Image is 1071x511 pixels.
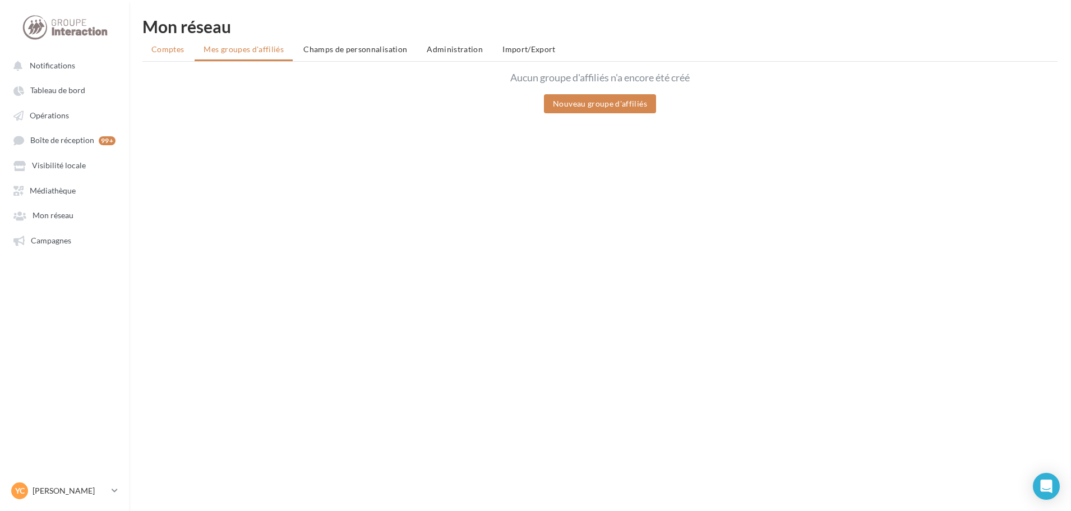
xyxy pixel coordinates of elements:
[7,155,122,175] a: Visibilité locale
[502,44,556,54] span: Import/Export
[9,480,120,501] a: YC [PERSON_NAME]
[33,485,107,496] p: [PERSON_NAME]
[7,80,122,100] a: Tableau de bord
[30,86,85,95] span: Tableau de bord
[7,55,118,75] button: Notifications
[99,136,116,145] div: 99+
[30,186,76,195] span: Médiathèque
[31,236,71,245] span: Campagnes
[30,136,94,145] span: Boîte de réception
[427,44,483,54] span: Administration
[142,71,1058,85] div: Aucun groupe d'affiliés n'a encore été créé
[7,230,122,250] a: Campagnes
[15,485,25,496] span: YC
[7,130,122,150] a: Boîte de réception 99+
[32,161,86,171] span: Visibilité locale
[7,180,122,200] a: Médiathèque
[544,94,656,113] button: Nouveau groupe d'affiliés
[7,205,122,225] a: Mon réseau
[1033,473,1060,500] div: Open Intercom Messenger
[151,44,184,54] span: Comptes
[7,105,122,125] a: Opérations
[30,111,69,120] span: Opérations
[142,18,1058,35] div: Mon réseau
[33,211,73,220] span: Mon réseau
[30,61,75,70] span: Notifications
[303,44,407,54] span: Champs de personnalisation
